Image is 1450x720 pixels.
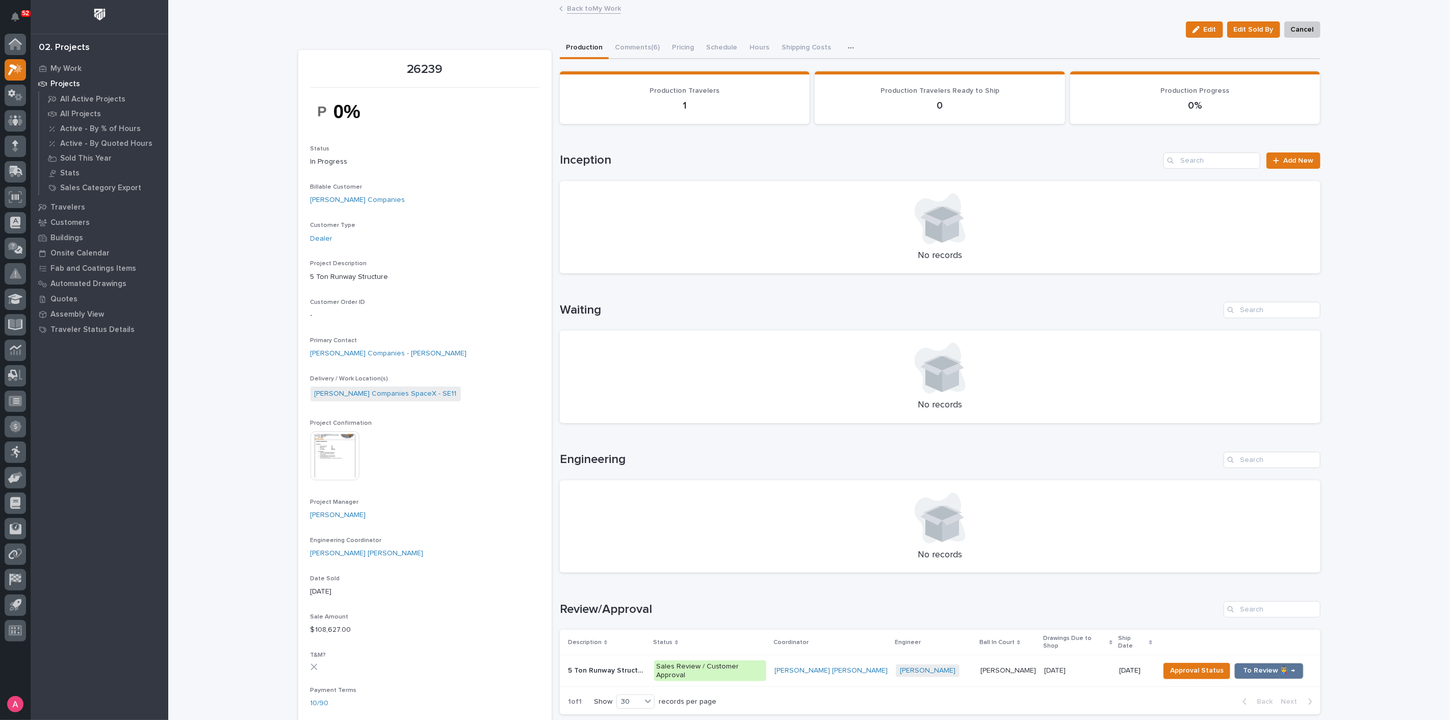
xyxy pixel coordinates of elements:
p: Show [594,698,612,706]
p: Active - By % of Hours [60,124,141,134]
span: Engineering Coordinator [310,537,382,544]
a: Customers [31,215,168,230]
p: 1 of 1 [560,689,590,714]
a: Back toMy Work [567,2,621,14]
div: Search [1224,452,1320,468]
a: Buildings [31,230,168,245]
a: Automated Drawings [31,276,168,291]
span: Delivery / Work Location(s) [310,376,389,382]
p: [DATE] [310,586,539,597]
span: Production Travelers [650,87,720,94]
a: [PERSON_NAME] Companies [310,195,405,205]
a: Sold This Year [39,151,168,165]
h1: Inception [560,153,1160,168]
p: All Active Projects [60,95,125,104]
span: Status [310,146,330,152]
a: All Projects [39,107,168,121]
tr: 5 Ton Runway Structure5 Ton Runway Structure Sales Review / Customer Approval[PERSON_NAME] [PERSO... [560,655,1320,687]
p: 0% [1082,99,1308,112]
button: Next [1277,697,1320,706]
span: Customer Type [310,222,356,228]
button: Hours [743,38,775,59]
p: Fab and Coatings Items [50,264,136,273]
a: Quotes [31,291,168,306]
a: Traveler Status Details [31,322,168,337]
span: Billable Customer [310,184,362,190]
button: Schedule [700,38,743,59]
a: Active - By % of Hours [39,121,168,136]
a: Projects [31,76,168,91]
p: [PERSON_NAME] [980,664,1038,675]
p: [DATE] [1044,664,1068,675]
p: 52 [22,10,29,17]
p: - [310,310,539,321]
span: Back [1251,697,1273,706]
p: Onsite Calendar [50,249,110,258]
a: 10/90 [310,698,329,709]
p: 1 [572,99,798,112]
p: Stats [60,169,80,178]
p: Customers [50,218,90,227]
p: records per page [659,698,716,706]
p: Buildings [50,234,83,243]
button: Back [1234,697,1277,706]
h1: Review/Approval [560,602,1220,617]
span: Project Description [310,261,367,267]
span: Add New [1284,157,1314,164]
p: Travelers [50,203,85,212]
div: Notifications52 [13,12,26,29]
p: Quotes [50,295,77,304]
a: Stats [39,166,168,180]
input: Search [1224,302,1320,318]
a: My Work [31,61,168,76]
p: No records [572,550,1308,561]
div: Search [1224,601,1320,618]
span: Production Progress [1161,87,1230,94]
p: Automated Drawings [50,279,126,289]
span: Next [1281,697,1304,706]
button: users-avatar [5,693,26,715]
p: No records [572,400,1308,411]
span: Project Manager [310,499,359,505]
button: To Review 👨‍🏭 → [1234,663,1304,679]
a: Active - By Quoted Hours [39,136,168,150]
a: [PERSON_NAME] [PERSON_NAME] [774,666,888,675]
a: [PERSON_NAME] [900,666,955,675]
button: Production [560,38,609,59]
img: Workspace Logo [90,5,109,24]
a: Assembly View [31,306,168,322]
a: Dealer [310,234,333,244]
p: Drawings Due to Shop [1043,633,1106,652]
span: Project Confirmation [310,420,372,426]
a: [PERSON_NAME] [PERSON_NAME] [310,548,424,559]
p: $ 108,627.00 [310,625,539,635]
a: [PERSON_NAME] [310,510,366,521]
button: Edit Sold By [1227,21,1280,38]
a: Sales Category Export [39,181,168,195]
h1: Engineering [560,452,1220,467]
div: 30 [617,697,641,707]
p: Description [568,637,602,648]
p: Assembly View [50,310,104,319]
span: Payment Terms [310,687,357,693]
p: Sold This Year [60,154,112,163]
a: [PERSON_NAME] Companies - [PERSON_NAME] [310,348,467,359]
p: My Work [50,64,82,73]
button: Shipping Costs [775,38,838,59]
span: Cancel [1291,23,1314,36]
span: Sale Amount [310,614,349,620]
p: Traveler Status Details [50,325,135,335]
button: Edit [1186,21,1223,38]
p: Active - By Quoted Hours [60,139,152,148]
a: [PERSON_NAME] Companies SpaceX - SE11 [315,389,457,399]
img: x34UUow44wCaVMDJGU6VN0Rbc78KwCI-zfHlqtQBGjc [310,94,387,129]
p: In Progress [310,157,539,167]
p: All Projects [60,110,101,119]
p: Coordinator [773,637,809,648]
p: 5 Ton Runway Structure [310,272,539,282]
span: T&M? [310,652,326,658]
span: To Review 👨‍🏭 → [1243,664,1295,677]
button: Comments (6) [609,38,666,59]
p: No records [572,250,1308,262]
